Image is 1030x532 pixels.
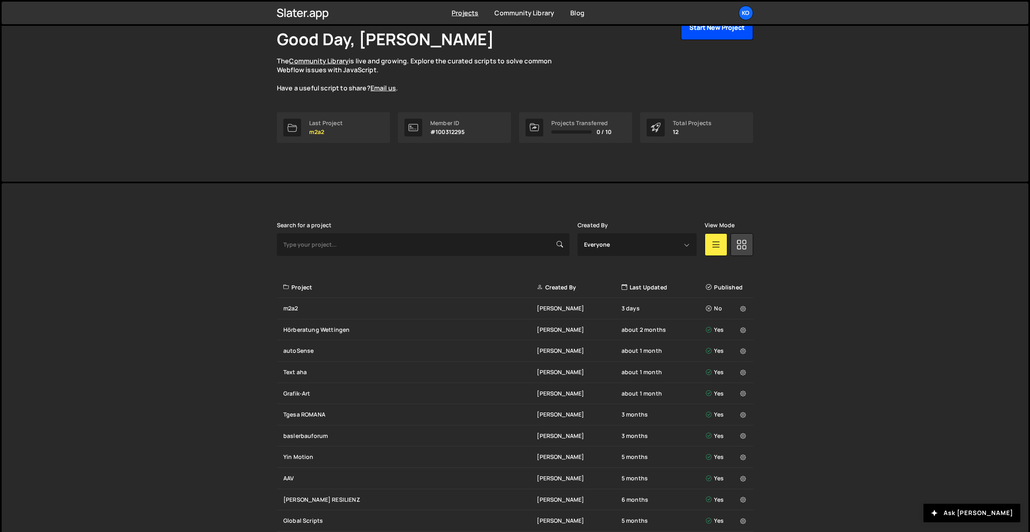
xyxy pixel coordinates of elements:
a: Last Project m2a2 [277,112,390,143]
div: autoSense [283,347,537,355]
div: about 1 month [622,368,706,376]
div: baslerbauforum [283,432,537,440]
a: Community Library [289,57,349,65]
div: [PERSON_NAME] [537,411,621,419]
p: #100312295 [430,129,465,135]
a: Grafik-Art [PERSON_NAME] about 1 month Yes [277,383,753,404]
div: [PERSON_NAME] [537,496,621,504]
div: Projects Transferred [551,120,611,126]
div: Last Project [309,120,343,126]
a: baslerbauforum [PERSON_NAME] 3 months Yes [277,425,753,447]
div: Yes [706,347,748,355]
div: Yes [706,411,748,419]
div: [PERSON_NAME] [537,304,621,312]
div: Created By [537,283,621,291]
div: 5 months [622,453,706,461]
a: Text aha [PERSON_NAME] about 1 month Yes [277,362,753,383]
div: about 1 month [622,390,706,398]
a: autoSense [PERSON_NAME] about 1 month Yes [277,340,753,362]
div: Yes [706,390,748,398]
label: Search for a project [277,222,331,228]
div: about 1 month [622,347,706,355]
div: [PERSON_NAME] [537,390,621,398]
h1: Good Day, [PERSON_NAME] [277,28,494,50]
div: [PERSON_NAME] [537,368,621,376]
input: Type your project... [277,233,569,256]
a: Tgesa ROMANA [PERSON_NAME] 3 months Yes [277,404,753,425]
div: 5 months [622,517,706,525]
a: Global Scripts [PERSON_NAME] 5 months Yes [277,510,753,532]
a: Hörberatung Wettingen [PERSON_NAME] about 2 months Yes [277,319,753,341]
div: 6 months [622,496,706,504]
a: Projects [452,8,478,17]
div: Grafik-Art [283,390,537,398]
div: Yes [706,517,748,525]
div: Total Projects [673,120,712,126]
a: Community Library [494,8,554,17]
div: [PERSON_NAME] [537,432,621,440]
div: [PERSON_NAME] [537,326,621,334]
label: View Mode [705,222,735,228]
div: 3 days [622,304,706,312]
div: Yes [706,368,748,376]
div: [PERSON_NAME] [537,474,621,482]
div: 3 months [622,432,706,440]
div: Yes [706,474,748,482]
label: Created By [578,222,608,228]
div: Tgesa ROMANA [283,411,537,419]
div: Global Scripts [283,517,537,525]
div: Yes [706,432,748,440]
div: Yes [706,453,748,461]
p: 12 [673,129,712,135]
div: Member ID [430,120,465,126]
div: Project [283,283,537,291]
a: Email us [371,84,396,92]
div: Yes [706,496,748,504]
a: m2a2 [PERSON_NAME] 3 days No [277,298,753,319]
div: Hörberatung Wettingen [283,326,537,334]
div: Text aha [283,368,537,376]
div: 5 months [622,474,706,482]
div: [PERSON_NAME] RESILIENZ [283,496,537,504]
div: 3 months [622,411,706,419]
div: Published [706,283,748,291]
a: Yin Motion [PERSON_NAME] 5 months Yes [277,446,753,468]
p: The is live and growing. Explore the curated scripts to solve common Webflow issues with JavaScri... [277,57,567,93]
div: Last Updated [622,283,706,291]
span: 0 / 10 [597,129,611,135]
div: about 2 months [622,326,706,334]
div: AAV [283,474,537,482]
div: [PERSON_NAME] [537,453,621,461]
a: AAV [PERSON_NAME] 5 months Yes [277,468,753,489]
div: Yes [706,326,748,334]
div: [PERSON_NAME] [537,517,621,525]
button: Ask [PERSON_NAME] [923,504,1020,522]
a: Blog [570,8,584,17]
div: m2a2 [283,304,537,312]
button: Start New Project [681,15,753,40]
a: [PERSON_NAME] RESILIENZ [PERSON_NAME] 6 months Yes [277,489,753,511]
div: [PERSON_NAME] [537,347,621,355]
p: m2a2 [309,129,343,135]
a: KO [739,6,753,20]
div: Yin Motion [283,453,537,461]
div: No [706,304,748,312]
